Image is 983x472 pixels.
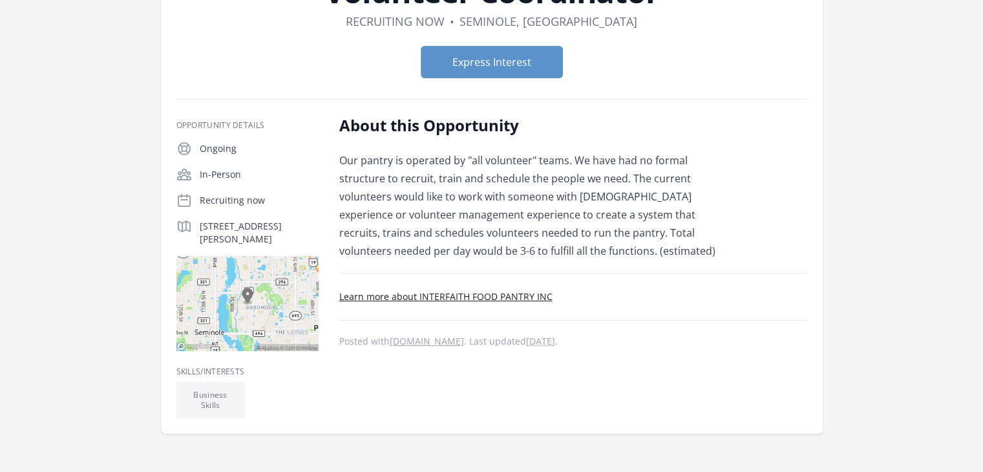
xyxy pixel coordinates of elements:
div: • [450,12,454,30]
h3: Skills/Interests [176,367,319,377]
dd: Seminole, [GEOGRAPHIC_DATA] [460,12,637,30]
h3: Opportunity Details [176,120,319,131]
abbr: Tue, Sep 9, 2025 3:50 PM [526,335,555,347]
button: Express Interest [421,46,563,78]
p: Ongoing [200,142,319,155]
p: [STREET_ADDRESS][PERSON_NAME] [200,220,319,246]
img: Map [176,256,319,351]
a: [DOMAIN_NAME] [390,335,464,347]
a: Learn more about INTERFAITH FOOD PANTRY INC [339,290,553,303]
h2: About this Opportunity [339,115,717,136]
p: Recruiting now [200,194,319,207]
dd: Recruiting now [346,12,445,30]
li: Business Skills [176,382,245,418]
p: Posted with . Last updated . [339,336,807,347]
p: In-Person [200,168,319,181]
p: Our pantry is operated by "all volunteer" teams. We have had no formal structure to recruit, trai... [339,151,717,260]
